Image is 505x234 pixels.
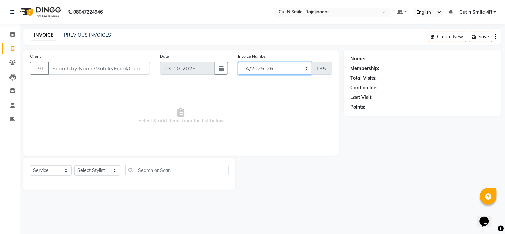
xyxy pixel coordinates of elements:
[160,53,169,59] label: Date
[30,62,49,75] button: +91
[351,65,379,72] div: Membership:
[351,94,373,101] div: Last Visit:
[64,32,111,38] a: PREVIOUS INVOICES
[351,75,377,82] div: Total Visits:
[469,32,492,42] button: Save
[31,29,56,41] a: INVOICE
[48,62,150,75] input: Search by Name/Mobile/Email/Code
[428,32,466,42] button: Create New
[477,207,498,227] iframe: chat widget
[30,83,332,149] span: Select & add items from the list below
[351,104,366,111] div: Points:
[17,3,63,21] img: logo
[459,9,492,16] span: Cut n Smile 4R
[125,165,229,175] input: Search or Scan
[351,55,366,62] div: Name:
[73,3,103,21] b: 08047224946
[351,84,378,91] div: Card on file:
[238,53,267,59] label: Invoice Number
[30,53,41,59] label: Client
